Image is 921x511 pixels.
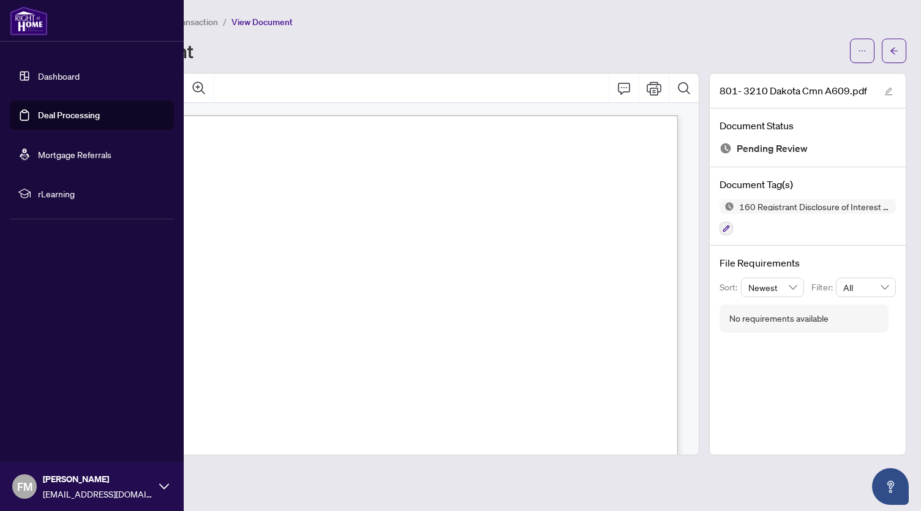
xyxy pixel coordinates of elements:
[720,83,867,98] span: 801- 3210 Dakota Cmn A609.pdf
[884,87,893,96] span: edit
[720,118,896,133] h4: Document Status
[858,47,866,55] span: ellipsis
[152,17,218,28] span: View Transaction
[38,70,80,81] a: Dashboard
[720,255,896,270] h4: File Requirements
[748,278,797,297] span: Newest
[17,478,32,495] span: FM
[843,278,889,297] span: All
[10,6,48,36] img: logo
[231,17,293,28] span: View Document
[720,199,734,214] img: Status Icon
[890,47,898,55] span: arrow-left
[737,140,808,157] span: Pending Review
[729,312,829,325] div: No requirements available
[223,15,227,29] li: /
[720,281,741,294] p: Sort:
[734,202,896,211] span: 160 Registrant Disclosure of Interest - Acquisition ofProperty
[38,110,100,121] a: Deal Processing
[720,177,896,192] h4: Document Tag(s)
[872,468,909,505] button: Open asap
[38,149,111,160] a: Mortgage Referrals
[43,472,153,486] span: [PERSON_NAME]
[43,487,153,501] span: [EMAIL_ADDRESS][DOMAIN_NAME]
[720,142,732,154] img: Document Status
[38,187,165,200] span: rLearning
[811,281,836,294] p: Filter:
